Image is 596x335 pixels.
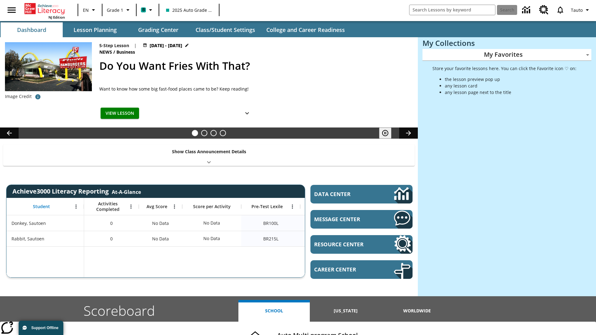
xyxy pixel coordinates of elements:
span: Resource Center [314,241,375,248]
div: No Data, Rabbit, Sautoen [200,232,223,245]
a: Home [25,2,65,15]
button: School [238,300,310,322]
button: Show Details [241,108,253,119]
p: Store your favorite lessons here. You can click the Favorite icon ♡ on: [432,65,576,72]
button: Grade: Grade 1, Select a grade [104,4,134,16]
h2: Do You Want Fries With That? [99,58,410,74]
div: Beginning reader 215 Lexile, ER, Based on the Lexile Reading measure, student is an Emerging Read... [300,231,359,246]
button: Support Offline [19,321,63,335]
div: Show Class Announcement Details [3,145,415,166]
button: Class/Student Settings [191,22,260,37]
div: Want to know how some big fast-food places came to be? Keep reading! [99,86,255,92]
span: 0 [110,220,113,226]
span: No Data [149,217,172,230]
button: Slide 4 Career Lesson [220,130,226,136]
a: Data Center [518,2,535,19]
span: Score per Activity [193,204,231,209]
button: Image credit: McClatchy-Tribune/Tribune Content Agency LLC/Alamy Stock Photo [32,91,44,102]
span: Pre-Test Lexile [251,204,283,209]
button: Boost Class color is teal. Change class color [138,4,157,16]
button: Dashboard [1,22,63,37]
button: Pause [379,127,391,139]
li: any lesson page next to the title [445,89,576,96]
p: Show Class Announcement Details [172,148,246,155]
span: EN [83,7,89,13]
button: Lesson carousel, Next [399,127,418,139]
a: Resource Center, Will open in new tab [310,235,413,254]
span: News [99,49,113,56]
button: Profile/Settings [568,4,594,16]
button: Open Menu [288,202,297,211]
div: 0, Donkey, Sautoen [84,215,139,231]
span: Beginning reader 100 Lexile, Donkey, Sautoen [263,220,278,226]
span: Achieve3000 Literacy Reporting [12,187,141,195]
li: any lesson card [445,83,576,89]
button: Slide 1 Do You Want Fries With That? [192,130,198,136]
button: College and Career Readiness [261,22,350,37]
button: Lesson Planning [64,22,126,37]
p: Image Credit [5,93,32,100]
body: Maximum 600 characters Press Escape to exit toolbar Press Alt + F10 to reach toolbar [2,5,91,11]
span: NJ Edition [48,15,65,20]
button: Open Menu [71,202,81,211]
span: No Data [149,232,172,245]
span: 0 [110,235,113,242]
div: No Data, Donkey, Sautoen [200,217,223,229]
span: Career Center [314,266,375,273]
button: Jul 14 - Jul 20 Choose Dates [142,42,190,49]
button: Slide 3 Pre-release lesson [210,130,217,136]
span: / [113,49,115,55]
button: Open Menu [126,202,136,211]
span: Student [33,204,50,209]
div: At-A-Glance [112,187,141,195]
h3: My Collections [422,39,591,47]
input: search field [409,5,495,15]
span: B [142,6,145,14]
button: [US_STATE] [310,300,381,322]
a: Data Center [310,185,413,203]
div: No Data, Donkey, Sautoen [139,215,182,231]
span: Message Center [314,216,375,223]
a: Notifications [552,2,568,18]
span: Avg Score [147,204,167,209]
span: 2025 Auto Grade 1 A [166,7,212,13]
div: Beginning reader 100 Lexile, ER, Based on the Lexile Reading measure, student is an Emerging Read... [300,215,359,231]
button: Language: EN, Select a language [80,4,100,16]
span: Rabbit, Sautoen [11,235,44,242]
div: Pause [379,127,398,139]
button: Worldwide [382,300,453,322]
button: View Lesson [101,108,139,119]
a: Career Center [310,260,413,279]
span: Beginning reader 215 Lexile, Rabbit, Sautoen [263,235,278,242]
span: Donkey, Sautoen [11,220,46,226]
button: Open Menu [170,202,179,211]
span: Data Center [314,190,373,198]
div: Home [25,2,65,20]
a: Resource Center, Will open in new tab [535,2,552,18]
button: Grading Center [127,22,189,37]
div: 0, Rabbit, Sautoen [84,231,139,246]
span: Grade 1 [107,7,123,13]
button: Open side menu [2,1,21,19]
a: Message Center [310,210,413,229]
span: Business [116,49,136,56]
span: Support Offline [31,326,58,330]
span: Activities Completed [87,201,128,212]
div: My Favorites [422,49,591,61]
div: No Data, Rabbit, Sautoen [139,231,182,246]
p: 5-Step Lesson [99,42,129,49]
img: One of the first McDonald's stores, with the iconic red sign and golden arches. [5,42,92,91]
li: the lesson preview pop up [445,76,576,83]
span: [DATE] - [DATE] [150,42,182,49]
span: | [134,42,137,49]
span: Tauto [571,7,583,13]
button: Slide 2 Cars of the Future? [201,130,207,136]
